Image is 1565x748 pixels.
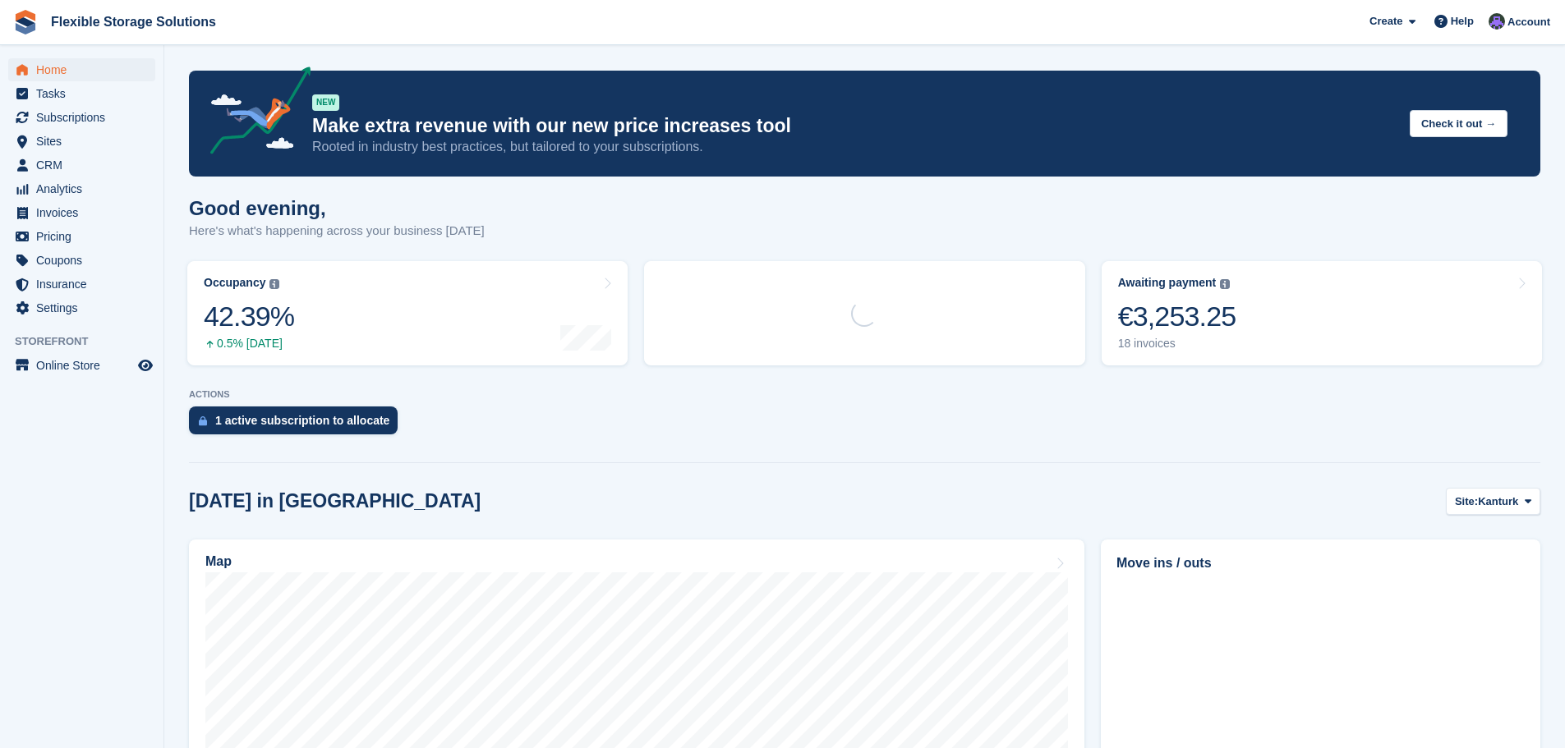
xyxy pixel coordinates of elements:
a: menu [8,225,155,248]
span: Account [1507,14,1550,30]
button: Check it out → [1410,110,1507,137]
h2: Map [205,554,232,569]
p: Rooted in industry best practices, but tailored to your subscriptions. [312,138,1397,156]
img: icon-info-grey-7440780725fd019a000dd9b08b2336e03edf1995a4989e88bcd33f0948082b44.svg [1220,279,1230,289]
span: Invoices [36,201,135,224]
a: menu [8,58,155,81]
span: Insurance [36,273,135,296]
a: menu [8,106,155,129]
div: €3,253.25 [1118,300,1236,333]
span: Storefront [15,333,163,350]
span: Kanturk [1478,493,1518,510]
span: Coupons [36,249,135,272]
button: Site: Kanturk [1446,488,1540,515]
a: menu [8,249,155,272]
div: Occupancy [204,276,265,290]
div: NEW [312,94,339,111]
a: menu [8,82,155,105]
div: Awaiting payment [1118,276,1217,290]
span: CRM [36,154,135,177]
span: Analytics [36,177,135,200]
a: Occupancy 42.39% 0.5% [DATE] [187,261,628,365]
p: Make extra revenue with our new price increases tool [312,114,1397,138]
span: Sites [36,130,135,153]
a: menu [8,177,155,200]
a: Awaiting payment €3,253.25 18 invoices [1102,261,1542,365]
span: Subscriptions [36,106,135,129]
div: 42.39% [204,300,294,333]
p: Here's what's happening across your business [DATE] [189,222,485,241]
img: price-adjustments-announcement-icon-8257ccfd72463d97f412b2fc003d46551f7dbcb40ab6d574587a9cd5c0d94... [196,67,311,160]
div: 0.5% [DATE] [204,337,294,351]
span: Home [36,58,135,81]
h2: Move ins / outs [1116,553,1525,573]
h2: [DATE] in [GEOGRAPHIC_DATA] [189,490,481,512]
a: menu [8,273,155,296]
span: Online Store [36,354,135,377]
p: ACTIONS [189,389,1540,400]
a: menu [8,154,155,177]
span: Help [1451,13,1474,30]
a: menu [8,201,155,224]
a: menu [8,354,155,377]
a: Flexible Storage Solutions [44,8,223,35]
a: menu [8,296,155,319]
img: stora-icon-8386f47178a22dfd0bd8f6a31ec36ba5ce8667c1dd55bd0f319d3a0aa187defe.svg [13,10,38,34]
span: Pricing [36,225,135,248]
img: icon-info-grey-7440780725fd019a000dd9b08b2336e03edf1995a4989e88bcd33f0948082b44.svg [269,279,279,289]
a: Preview store [136,356,155,375]
span: Site: [1455,493,1478,510]
span: Tasks [36,82,135,105]
div: 1 active subscription to allocate [215,414,389,427]
a: menu [8,130,155,153]
h1: Good evening, [189,197,485,219]
span: Create [1369,13,1402,30]
span: Settings [36,296,135,319]
div: 18 invoices [1118,337,1236,351]
img: active_subscription_to_allocate_icon-d502201f5373d7db506a760aba3b589e785aa758c864c3986d89f69b8ff3... [199,415,207,426]
a: 1 active subscription to allocate [189,406,406,443]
